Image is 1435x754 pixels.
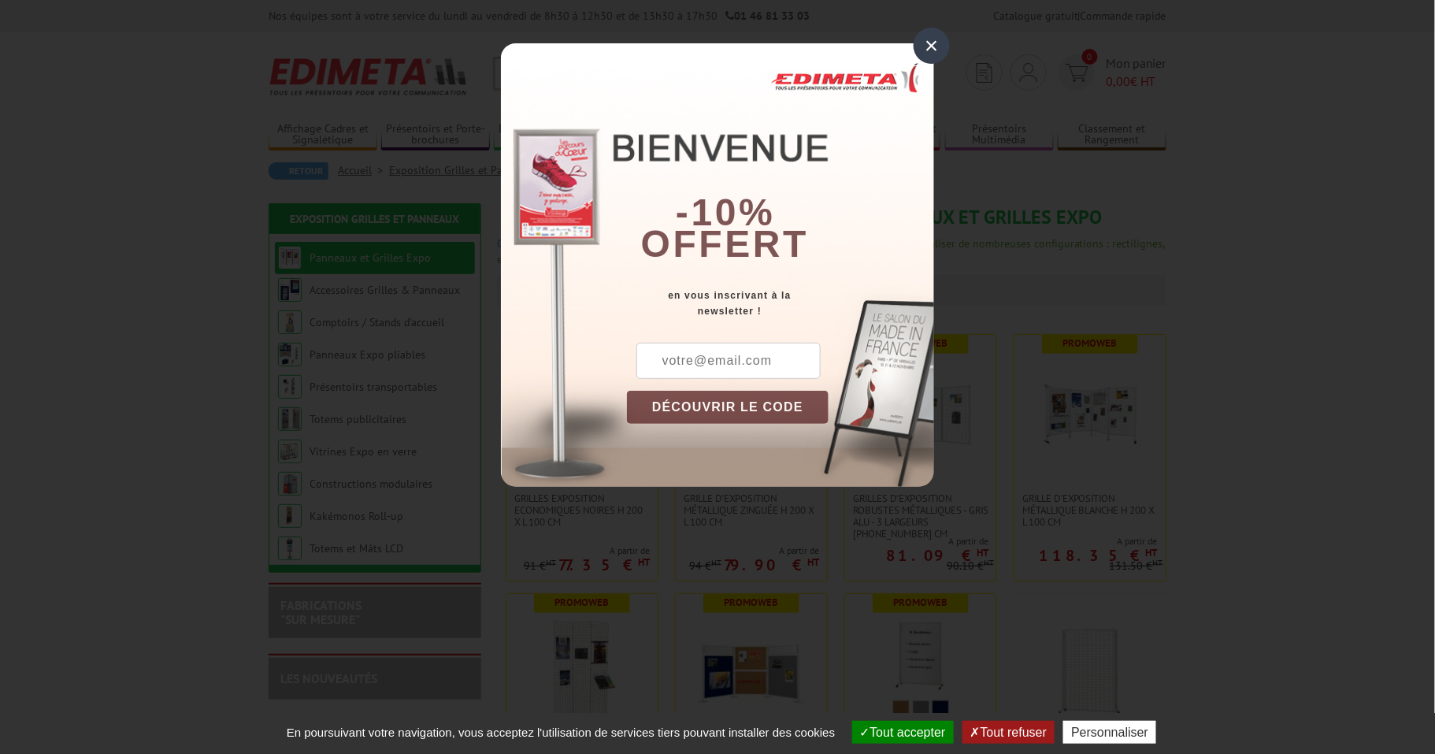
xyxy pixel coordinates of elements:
button: DÉCOUVRIR LE CODE [627,391,829,424]
button: Personnaliser (fenêtre modale) [1063,721,1156,744]
b: -10% [676,191,775,233]
span: En poursuivant votre navigation, vous acceptez l'utilisation de services tiers pouvant installer ... [279,726,844,739]
input: votre@email.com [636,343,821,379]
div: en vous inscrivant à la newsletter ! [627,288,934,319]
button: Tout refuser [962,721,1055,744]
div: × [914,28,950,64]
button: Tout accepter [852,721,954,744]
font: offert [641,223,810,265]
